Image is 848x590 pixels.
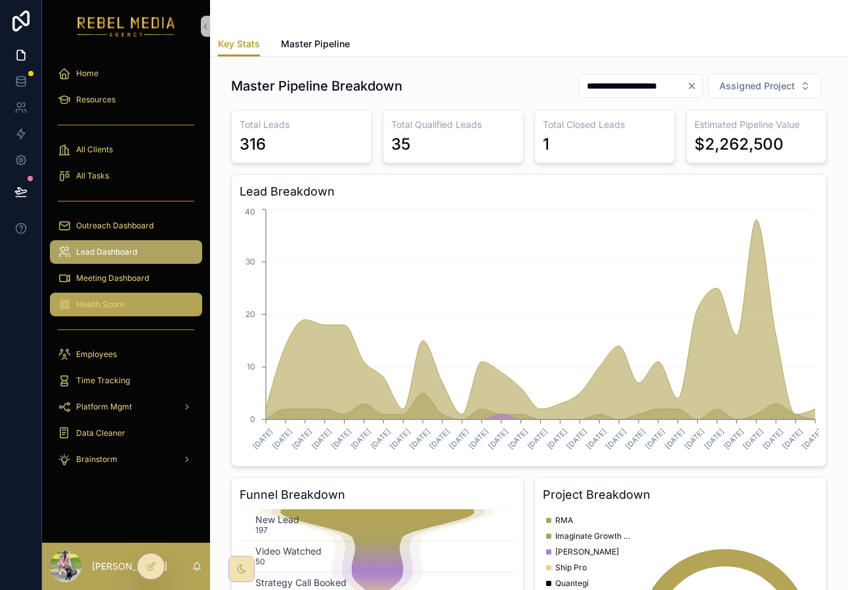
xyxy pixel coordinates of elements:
h3: Project Breakdown [543,486,818,504]
h3: Total Leads [240,118,364,131]
span: Imaginate Growth Agency [555,531,634,541]
span: Home [76,68,98,79]
text: 50 [255,557,265,566]
a: Data Cleaner [50,421,202,445]
a: Resources [50,88,202,112]
a: Time Tracking [50,369,202,392]
text: [DATE] [506,427,530,451]
h3: Total Closed Leads [543,118,667,131]
div: 1 [543,134,549,155]
text: [DATE] [251,427,274,451]
span: Data Cleaner [76,428,125,438]
text: New Lead [255,514,299,525]
text: [DATE] [486,427,510,451]
a: Master Pipeline [281,32,350,58]
text: [DATE] [369,427,392,451]
text: [DATE] [408,427,432,451]
span: [PERSON_NAME] [555,547,619,557]
a: Health Score [50,293,202,316]
text: [DATE] [643,427,667,451]
span: All Tasks [76,171,109,181]
button: Clear [687,81,702,91]
text: [DATE] [742,427,765,451]
text: [DATE] [427,427,451,451]
span: Meeting Dashboard [76,273,149,284]
span: Assigned Project [719,79,795,93]
h1: Master Pipeline Breakdown [231,77,402,95]
text: [DATE] [683,427,706,451]
span: Platform Mgmt [76,402,132,412]
tspan: 0 [250,414,255,424]
text: [DATE] [447,427,471,451]
span: Key Stats [218,37,260,51]
a: Brainstorm [50,448,202,471]
text: [DATE] [761,427,785,451]
text: [DATE] [545,427,569,451]
span: RMA [555,515,573,526]
img: App logo [77,16,175,37]
text: [DATE] [290,427,314,451]
text: [DATE] [800,427,824,451]
text: Video Watched [255,545,322,557]
div: 316 [240,134,266,155]
text: [DATE] [329,427,353,451]
span: All Clients [76,144,113,155]
text: [DATE] [702,427,726,451]
tspan: 10 [247,362,255,371]
a: Platform Mgmt [50,395,202,419]
a: Outreach Dashboard [50,214,202,238]
tspan: 30 [245,257,255,266]
text: [DATE] [526,427,549,451]
a: Employees [50,343,202,366]
text: 197 [255,525,268,535]
span: Health Score [76,299,125,310]
h3: Lead Breakdown [240,182,818,201]
text: [DATE] [722,427,746,451]
tspan: 20 [245,309,255,319]
a: Key Stats [218,32,260,57]
text: [DATE] [270,427,294,451]
span: Outreach Dashboard [76,221,154,231]
text: [DATE] [585,427,608,451]
p: [PERSON_NAME] [92,560,167,573]
a: Lead Dashboard [50,240,202,264]
span: Quantegi [555,578,589,589]
a: All Tasks [50,164,202,188]
text: [DATE] [663,427,687,451]
div: 35 [391,134,410,155]
h3: Estimated Pipeline Value [694,118,818,131]
span: Ship Pro [555,562,587,573]
text: [DATE] [565,427,589,451]
text: [DATE] [604,427,627,451]
span: Brainstorm [76,454,117,465]
a: Meeting Dashboard [50,266,202,290]
h3: Total Qualified Leads [391,118,515,131]
text: Strategy Call Booked [255,577,347,589]
span: Employees [76,349,117,360]
h3: Funnel Breakdown [240,486,515,504]
span: Time Tracking [76,375,130,386]
span: Resources [76,95,116,105]
button: Select Button [708,74,822,98]
span: Master Pipeline [281,37,350,51]
div: scrollable content [42,53,210,488]
tspan: 40 [245,207,255,217]
text: [DATE] [624,427,647,451]
div: chart [240,206,818,458]
text: [DATE] [310,427,333,451]
text: [DATE] [467,427,490,451]
text: [DATE] [780,427,804,451]
text: [DATE] [349,427,373,451]
a: All Clients [50,138,202,161]
a: Home [50,62,202,85]
text: [DATE] [389,427,412,451]
div: $2,262,500 [694,134,784,155]
span: Lead Dashboard [76,247,137,257]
